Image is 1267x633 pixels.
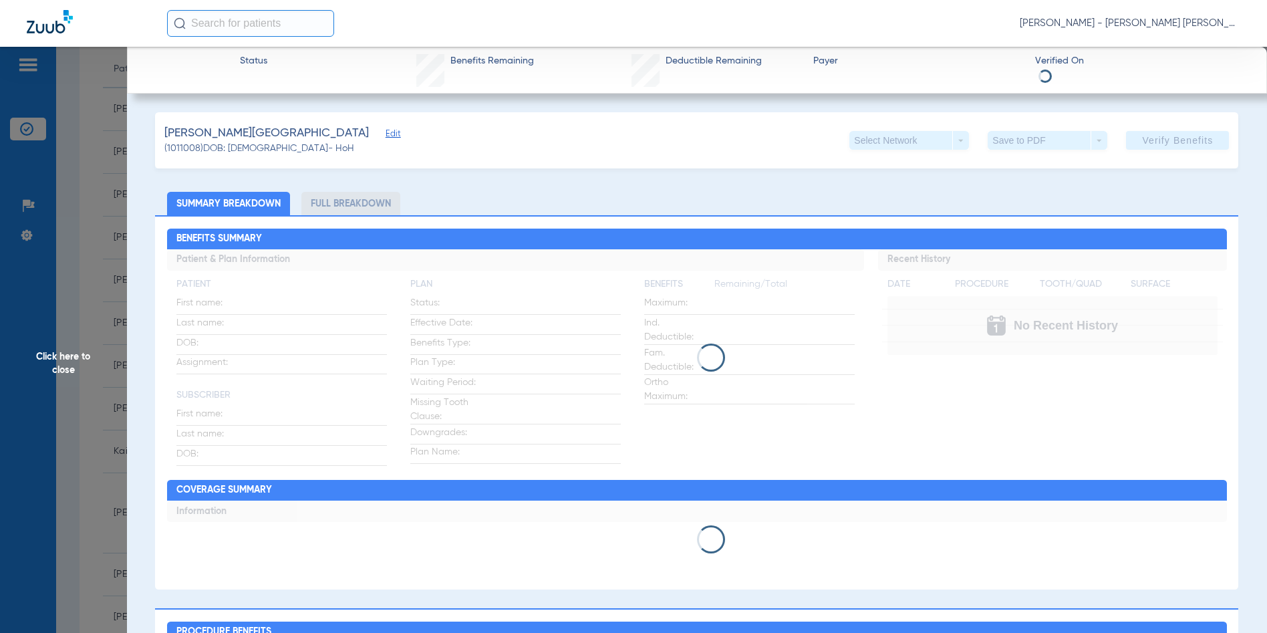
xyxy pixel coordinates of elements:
span: Status [240,54,267,68]
span: Verified On [1035,54,1245,68]
li: Full Breakdown [301,192,400,215]
span: Deductible Remaining [666,54,762,68]
h2: Benefits Summary [167,229,1227,250]
span: Benefits Remaining [450,54,534,68]
span: [PERSON_NAME] - [PERSON_NAME] [PERSON_NAME] Health Center | SEARHC [1020,17,1240,30]
span: [PERSON_NAME][GEOGRAPHIC_DATA] [164,125,369,142]
h2: Coverage Summary [167,480,1227,501]
img: Zuub Logo [27,10,73,33]
input: Search for patients [167,10,334,37]
li: Summary Breakdown [167,192,290,215]
span: Edit [386,129,398,142]
img: Search Icon [174,17,186,29]
span: Payer [813,54,1023,68]
span: (1011008) DOB: [DEMOGRAPHIC_DATA] - HoH [164,142,354,156]
iframe: Chat Widget [1200,569,1267,633]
